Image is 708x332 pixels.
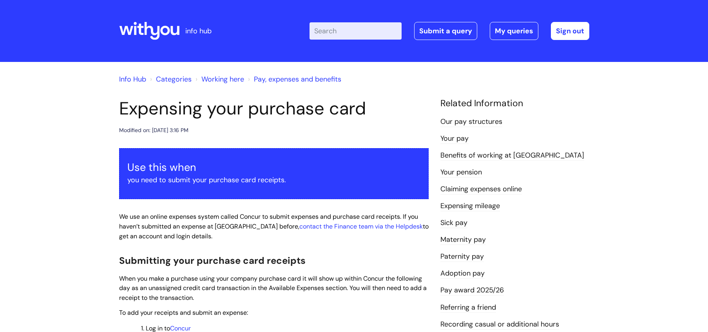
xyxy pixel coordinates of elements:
p: info hub [185,25,212,37]
span: When you make a purchase using your company purchase card it will show up within Concur the follo... [119,274,427,302]
a: Submit a query [414,22,477,40]
a: Pay award 2025/26 [440,285,504,296]
a: Maternity pay [440,235,486,245]
a: Our pay structures [440,117,502,127]
a: Sign out [551,22,589,40]
h3: Use this when [127,161,420,174]
a: Recording casual or additional hours [440,319,559,330]
a: Sick pay [440,218,467,228]
span: Submitting your purchase card receipts [119,254,306,267]
a: Categories [156,74,192,84]
li: Solution home [148,73,192,85]
a: Working here [201,74,244,84]
input: Search [310,22,402,40]
li: Pay, expenses and benefits [246,73,341,85]
a: My queries [490,22,538,40]
a: Benefits of working at [GEOGRAPHIC_DATA] [440,151,584,161]
li: Working here [194,73,244,85]
a: Referring a friend [440,303,496,313]
a: Claiming expenses online [440,184,522,194]
a: Your pension [440,167,482,178]
div: Modified on: [DATE] 3:16 PM [119,125,188,135]
a: Expensing mileage [440,201,500,211]
div: | - [310,22,589,40]
a: contact the Finance team via the Helpdesk [299,222,423,230]
span: We use an online expenses system called Concur to submit expenses and purchase card receipts. If ... [119,212,429,240]
a: Adoption pay [440,269,485,279]
a: Your pay [440,134,469,144]
h1: Expensing your purchase card [119,98,429,119]
span: To add your receipts and submit an expense: [119,308,248,317]
a: Info Hub [119,74,146,84]
h4: Related Information [440,98,589,109]
p: you need to submit your purchase card receipts. [127,174,420,186]
a: Paternity pay [440,252,484,262]
a: Pay, expenses and benefits [254,74,341,84]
